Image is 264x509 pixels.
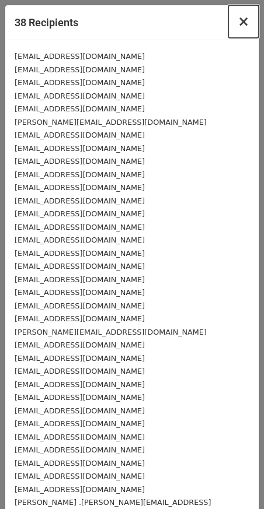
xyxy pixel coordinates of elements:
h5: 38 Recipients [15,15,78,30]
small: [EMAIL_ADDRESS][DOMAIN_NAME] [15,209,145,218]
small: [EMAIL_ADDRESS][DOMAIN_NAME] [15,262,145,271]
small: [EMAIL_ADDRESS][DOMAIN_NAME] [15,367,145,375]
small: [EMAIL_ADDRESS][DOMAIN_NAME] [15,157,145,166]
small: [EMAIL_ADDRESS][DOMAIN_NAME] [15,406,145,415]
small: [PERSON_NAME][EMAIL_ADDRESS][DOMAIN_NAME] [15,118,207,127]
small: [EMAIL_ADDRESS][DOMAIN_NAME] [15,131,145,139]
small: [EMAIL_ADDRESS][DOMAIN_NAME] [15,433,145,441]
small: [EMAIL_ADDRESS][DOMAIN_NAME] [15,144,145,153]
small: [EMAIL_ADDRESS][DOMAIN_NAME] [15,170,145,179]
small: [EMAIL_ADDRESS][DOMAIN_NAME] [15,52,145,61]
small: [EMAIL_ADDRESS][DOMAIN_NAME] [15,275,145,284]
small: [EMAIL_ADDRESS][DOMAIN_NAME] [15,472,145,480]
span: × [238,13,249,30]
small: [EMAIL_ADDRESS][DOMAIN_NAME] [15,65,145,74]
small: [EMAIL_ADDRESS][DOMAIN_NAME] [15,223,145,231]
small: [EMAIL_ADDRESS][DOMAIN_NAME] [15,288,145,297]
small: [EMAIL_ADDRESS][DOMAIN_NAME] [15,485,145,494]
small: [EMAIL_ADDRESS][DOMAIN_NAME] [15,301,145,310]
small: [EMAIL_ADDRESS][DOMAIN_NAME] [15,354,145,363]
small: [EMAIL_ADDRESS][DOMAIN_NAME] [15,78,145,87]
small: [EMAIL_ADDRESS][DOMAIN_NAME] [15,340,145,349]
small: [EMAIL_ADDRESS][DOMAIN_NAME] [15,236,145,244]
small: [EMAIL_ADDRESS][DOMAIN_NAME] [15,393,145,402]
small: [EMAIL_ADDRESS][DOMAIN_NAME] [15,314,145,323]
small: [EMAIL_ADDRESS][DOMAIN_NAME] [15,380,145,389]
small: [EMAIL_ADDRESS][DOMAIN_NAME] [15,445,145,454]
small: [EMAIL_ADDRESS][DOMAIN_NAME] [15,249,145,258]
small: [EMAIL_ADDRESS][DOMAIN_NAME] [15,419,145,428]
small: [PERSON_NAME][EMAIL_ADDRESS][DOMAIN_NAME] [15,328,207,336]
small: [EMAIL_ADDRESS][DOMAIN_NAME] [15,92,145,100]
small: [EMAIL_ADDRESS][DOMAIN_NAME] [15,104,145,113]
small: [EMAIL_ADDRESS][DOMAIN_NAME] [15,196,145,205]
button: Close [228,5,259,38]
small: [EMAIL_ADDRESS][DOMAIN_NAME] [15,183,145,192]
iframe: Chat Widget [206,453,264,509]
small: [EMAIL_ADDRESS][DOMAIN_NAME] [15,459,145,468]
div: Widget de chat [206,453,264,509]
